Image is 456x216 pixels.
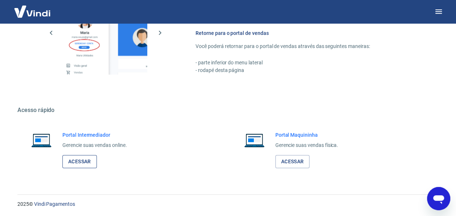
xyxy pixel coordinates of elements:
p: 2025 © [17,200,439,208]
p: Gerencie suas vendas online. [62,141,127,149]
img: Vindi [9,0,56,23]
h6: Portal Maquininha [275,131,338,139]
h5: Acesso rápido [17,107,439,114]
p: - parte inferior do menu lateral [196,59,421,67]
a: Acessar [275,155,310,168]
h6: Portal Intermediador [62,131,127,139]
h6: Retorne para o portal de vendas [196,29,421,37]
a: Vindi Pagamentos [34,201,75,207]
img: Imagem de um notebook aberto [26,131,57,149]
a: Acessar [62,155,97,168]
iframe: Botão para abrir a janela de mensagens [427,187,450,210]
img: Imagem de um notebook aberto [239,131,270,149]
p: - rodapé desta página [196,67,421,74]
p: Gerencie suas vendas física. [275,141,338,149]
p: Você poderá retornar para o portal de vendas através das seguintes maneiras: [196,43,421,50]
